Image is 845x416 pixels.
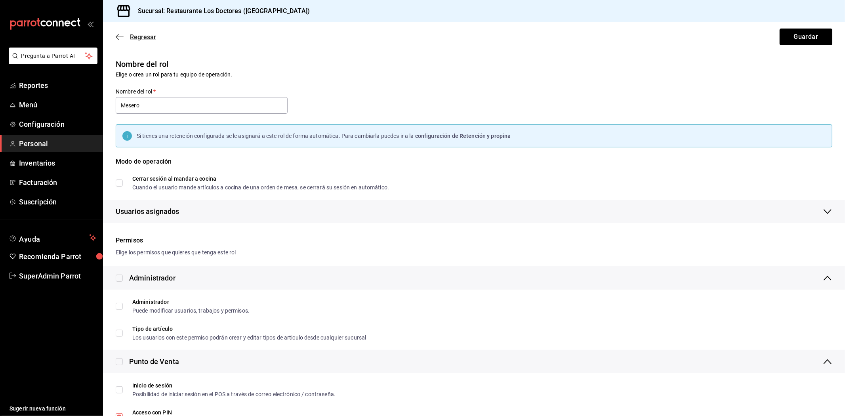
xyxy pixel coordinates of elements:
span: Menú [19,99,96,110]
span: Ayuda [19,233,86,242]
span: Suscripción [19,197,96,207]
h3: Sucursal: Restaurante Los Doctores ([GEOGRAPHIC_DATA]) [132,6,310,16]
button: Pregunta a Parrot AI [9,48,97,64]
label: Nombre del rol [116,89,288,95]
span: configuración de Retención y propina [415,133,511,139]
span: Si tienes una retención configurada se le asignará a este rol de forma automática. Para cambiarla... [137,133,415,139]
div: Cuando el usuario mande artículos a cocina de una orden de mesa, se cerrará su sesión en automático. [132,185,389,190]
div: Inicio de sesión [132,383,336,388]
span: Usuarios asignados [116,206,179,217]
span: SuperAdmin Parrot [19,271,96,281]
span: Sugerir nueva función [10,405,96,413]
span: Recomienda Parrot [19,251,96,262]
div: Punto de Venta [129,356,179,367]
div: Los usuarios con este permiso podrán crear y editar tipos de articulo desde cualquier sucursal [132,335,366,340]
span: Reportes [19,80,96,91]
div: Tipo de artículo [132,326,366,332]
span: Inventarios [19,158,96,168]
div: Modo de operación [116,157,832,176]
span: Personal [19,138,96,149]
button: open_drawer_menu [87,21,93,27]
a: Pregunta a Parrot AI [6,57,97,66]
div: Administrador [129,273,175,283]
span: Configuración [19,119,96,130]
span: Regresar [130,33,156,41]
div: Permisos [116,236,832,245]
div: Puede modificar usuarios, trabajos y permisos. [132,308,250,313]
h6: Nombre del rol [116,58,832,71]
span: Elige o crea un rol para tu equipo de operación. [116,71,232,78]
div: Cerrar sesión al mandar a cocina [132,176,389,181]
div: Posibilidad de iniciar sesión en el POS a través de correo electrónico / contraseña. [132,391,336,397]
div: Acceso con PIN [132,410,261,415]
div: Elige los permisos que quieres que tenga este rol [116,248,832,257]
div: Administrador [132,299,250,305]
span: Facturación [19,177,96,188]
button: Guardar [780,29,832,45]
button: Regresar [116,33,156,41]
span: Pregunta a Parrot AI [21,52,85,60]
